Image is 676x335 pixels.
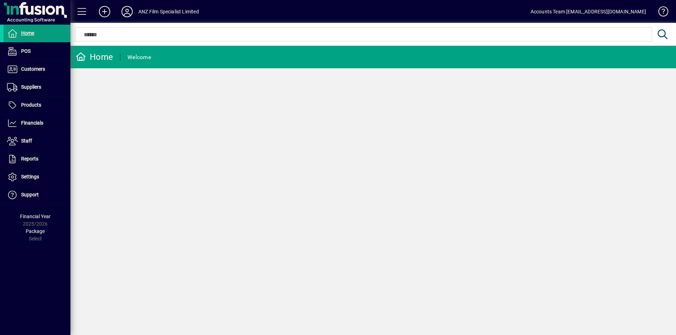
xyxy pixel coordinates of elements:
[21,156,38,162] span: Reports
[20,214,51,219] span: Financial Year
[4,43,70,60] a: POS
[21,174,39,179] span: Settings
[4,114,70,132] a: Financials
[4,96,70,114] a: Products
[21,48,31,54] span: POS
[138,6,199,17] div: ANZ Film Specialist Limited
[21,138,32,144] span: Staff
[653,1,667,24] a: Knowledge Base
[21,30,34,36] span: Home
[21,66,45,72] span: Customers
[21,120,43,126] span: Financials
[21,84,41,90] span: Suppliers
[21,102,41,108] span: Products
[76,51,113,63] div: Home
[4,61,70,78] a: Customers
[531,6,646,17] div: Accounts Team [EMAIL_ADDRESS][DOMAIN_NAME]
[26,228,45,234] span: Package
[4,78,70,96] a: Suppliers
[116,5,138,18] button: Profile
[21,192,39,197] span: Support
[4,168,70,186] a: Settings
[93,5,116,18] button: Add
[4,150,70,168] a: Reports
[4,186,70,204] a: Support
[4,132,70,150] a: Staff
[127,52,151,63] div: Welcome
